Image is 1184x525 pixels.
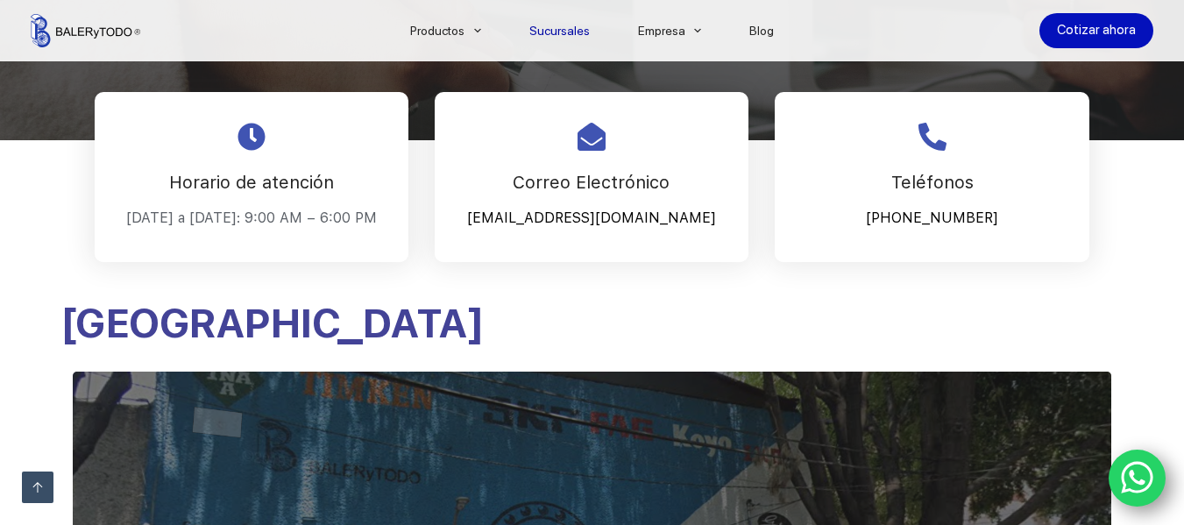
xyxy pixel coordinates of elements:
[513,172,670,193] span: Correo Electrónico
[1109,450,1166,507] a: WhatsApp
[891,172,974,193] span: Teléfonos
[457,205,727,231] p: [EMAIL_ADDRESS][DOMAIN_NAME]
[22,472,53,503] a: Ir arriba
[1039,13,1153,48] a: Cotizar ahora
[31,14,140,47] img: Balerytodo
[126,209,377,226] span: [DATE] a [DATE]: 9:00 AM – 6:00 PM
[60,299,484,347] span: [GEOGRAPHIC_DATA]
[797,205,1067,231] p: [PHONE_NUMBER]
[169,172,334,193] span: Horario de atención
